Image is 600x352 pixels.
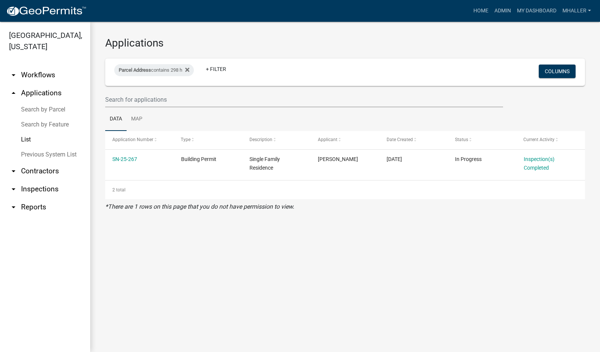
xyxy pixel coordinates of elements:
a: Admin [491,4,514,18]
a: SN-25-267 [112,156,137,162]
span: 03/11/2025 [387,156,402,162]
span: Current Activity [524,137,555,142]
button: Columns [539,65,576,78]
datatable-header-cell: Applicant [311,131,379,149]
i: arrow_drop_down [9,71,18,80]
i: arrow_drop_down [9,203,18,212]
h3: Applications [105,37,585,50]
a: My Dashboard [514,4,559,18]
a: + Filter [200,62,232,76]
i: arrow_drop_up [9,89,18,98]
span: Description [249,137,272,142]
span: Application Number [112,137,153,142]
span: Building Permit [181,156,216,162]
datatable-header-cell: Status [448,131,516,149]
datatable-header-cell: Current Activity [517,131,585,149]
a: Inspection(s) Completed [524,156,555,171]
span: Status [455,137,468,142]
a: Home [470,4,491,18]
div: 2 total [105,181,585,199]
span: Applicant [318,137,337,142]
div: contains 298 h [114,64,194,76]
i: arrow_drop_down [9,185,18,194]
i: arrow_drop_down [9,167,18,176]
a: mhaller [559,4,594,18]
datatable-header-cell: Date Created [379,131,448,149]
span: Type [181,137,191,142]
datatable-header-cell: Description [242,131,311,149]
a: Map [127,107,147,131]
span: Tracy Thompson [318,156,358,162]
datatable-header-cell: Application Number [105,131,174,149]
span: Date Created [387,137,413,142]
i: *There are 1 rows on this page that you do not have permission to view. [105,203,294,210]
datatable-header-cell: Type [174,131,242,149]
input: Search for applications [105,92,503,107]
a: Data [105,107,127,131]
span: Single Family Residence [249,156,280,171]
span: Parcel Address [119,67,151,73]
span: In Progress [455,156,482,162]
